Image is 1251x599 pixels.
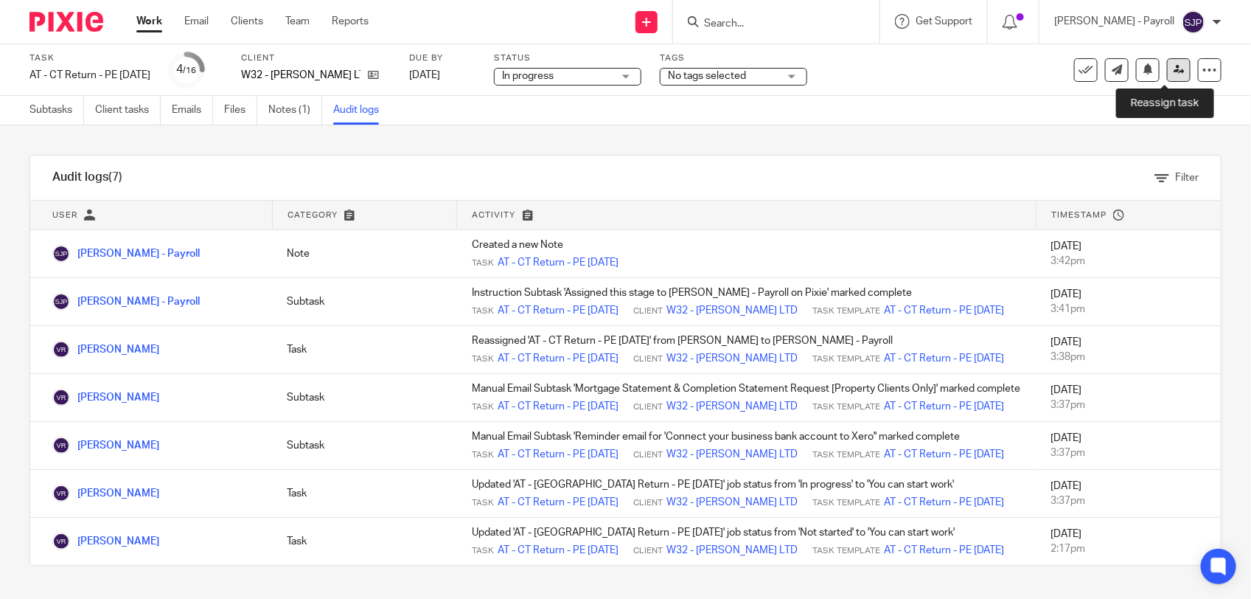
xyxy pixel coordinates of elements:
label: Task [29,52,150,64]
div: 3:37pm [1051,398,1207,412]
span: Filter [1175,173,1199,183]
a: W32 - [PERSON_NAME] LTD [666,495,798,510]
a: AT - CT Return - PE [DATE] [498,543,618,558]
td: Reassigned 'AT - CT Return - PE [DATE]' from [PERSON_NAME] to [PERSON_NAME] - Payroll [457,326,1036,374]
a: AT - CT Return - PE [DATE] [884,351,1005,366]
a: Clients [231,14,263,29]
p: [PERSON_NAME] - Payroll [1054,14,1174,29]
td: Subtask [272,278,456,326]
img: Shubham Jain - Payroll [52,245,70,263]
a: W32 - [PERSON_NAME] LTD [666,447,798,462]
label: Tags [660,52,807,64]
a: AT - CT Return - PE [DATE] [498,447,618,462]
a: AT - CT Return - PE [DATE] [498,399,618,414]
td: Instruction Subtask 'Assigned this stage to [PERSON_NAME] - Payroll on Pixie' marked complete [457,278,1036,326]
label: Due by [409,52,475,64]
span: Client [633,545,663,557]
img: Shubham Jain - Payroll [52,293,70,311]
div: 3:37pm [1051,494,1207,508]
a: Files [224,96,257,125]
span: Task Template [812,305,880,317]
a: [PERSON_NAME] [52,488,159,499]
span: Task [472,305,494,317]
label: Status [494,52,641,64]
a: [PERSON_NAME] [52,344,159,355]
a: [PERSON_NAME] [52,392,159,403]
label: Client [241,52,391,64]
td: [DATE] [1036,518,1222,566]
span: Task [472,401,494,413]
span: [DATE] [409,70,440,80]
td: Task [272,326,456,374]
span: Task [472,449,494,461]
span: Task [472,497,494,509]
td: Note [272,230,456,278]
td: Task [272,518,456,566]
span: Task Template [812,545,880,557]
span: Task [472,545,494,557]
a: [PERSON_NAME] [52,536,159,547]
td: Updated 'AT - [GEOGRAPHIC_DATA] Return - PE [DATE]' job status from 'Not started' to 'You can sta... [457,518,1036,566]
a: AT - CT Return - PE [DATE] [498,255,618,270]
img: Vipul Rawal [52,389,70,406]
span: In progress [502,71,554,81]
a: AT - CT Return - PE [DATE] [498,495,618,510]
td: Subtask [272,374,456,422]
span: Category [288,211,338,219]
a: Subtasks [29,96,84,125]
div: 3:42pm [1051,254,1207,269]
a: W32 - [PERSON_NAME] LTD [666,543,798,558]
div: AT - CT Return - PE 31-08-2025 [29,68,150,83]
img: Vipul Rawal [52,437,70,454]
a: Audit logs [333,96,390,125]
td: [DATE] [1036,422,1222,470]
span: Client [633,401,663,413]
a: [PERSON_NAME] - Payroll [52,249,200,259]
img: Vipul Rawal [52,341,70,359]
a: AT - CT Return - PE [DATE] [884,447,1005,462]
div: 3:41pm [1051,302,1207,316]
span: Activity [472,211,515,219]
span: Task [472,257,494,269]
a: AT - CT Return - PE [DATE] [498,303,618,318]
a: AT - CT Return - PE [DATE] [884,399,1005,414]
td: [DATE] [1036,230,1222,278]
a: Reports [332,14,369,29]
div: AT - CT Return - PE [DATE] [29,68,150,83]
a: Team [285,14,310,29]
a: AT - CT Return - PE [DATE] [884,303,1005,318]
div: 4 [177,61,197,78]
span: Task Template [812,401,880,413]
span: No tags selected [668,71,746,81]
td: [DATE] [1036,470,1222,518]
td: Subtask [272,422,456,470]
a: W32 - [PERSON_NAME] LTD [666,351,798,366]
img: Vipul Rawal [52,485,70,502]
a: Emails [172,96,213,125]
td: Manual Email Subtask 'Mortgage Statement & Completion Statement Request [Property Clients Only]' ... [457,374,1036,422]
span: Task Template [812,353,880,365]
td: [DATE] [1036,278,1222,326]
td: Created a new Note [457,230,1036,278]
td: Task [272,470,456,518]
span: Client [633,305,663,317]
span: Task [472,353,494,365]
td: Updated 'AT - [GEOGRAPHIC_DATA] Return - PE [DATE]' job status from 'In progress' to 'You can sta... [457,470,1036,518]
a: [PERSON_NAME] [52,440,159,451]
span: Timestamp [1051,211,1107,219]
span: Get Support [916,16,972,27]
a: Notes (1) [268,96,322,125]
td: Manual Email Subtask 'Reminder email for 'Connect your business bank account to Xero'' marked com... [457,422,1036,470]
div: 3:37pm [1051,446,1207,460]
a: W32 - [PERSON_NAME] LTD [666,303,798,318]
a: AT - CT Return - PE [DATE] [884,543,1005,558]
small: /16 [184,66,197,75]
input: Search [703,18,835,31]
a: AT - CT Return - PE [DATE] [498,351,618,366]
a: Client tasks [95,96,161,125]
p: W32 - [PERSON_NAME] LTD [241,68,360,83]
td: [DATE] [1036,374,1222,422]
span: Task Template [812,497,880,509]
a: [PERSON_NAME] - Payroll [52,297,200,307]
span: User [52,211,77,219]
